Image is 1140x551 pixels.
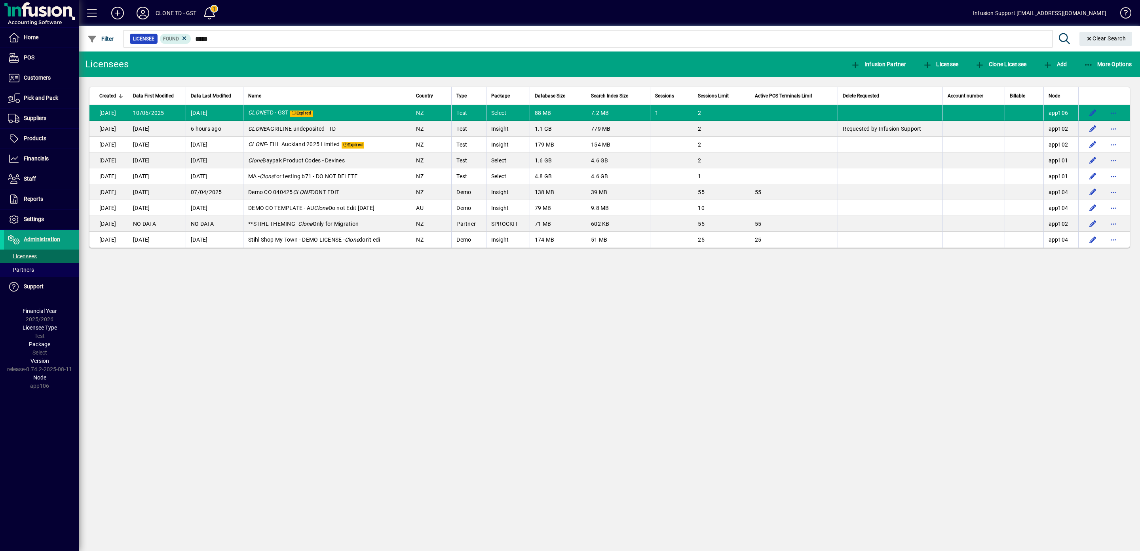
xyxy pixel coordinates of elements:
[1107,154,1120,167] button: More options
[24,216,44,222] span: Settings
[486,168,530,184] td: Select
[838,121,942,137] td: Requested by Infusion Support
[1087,202,1099,214] button: Edit
[24,34,38,40] span: Home
[248,205,374,211] span: DEMO CO TEMPLATE - AU Do not Edit [DATE]
[1049,173,1068,179] span: app101.prod.infusionbusinesssoftware.com
[1107,138,1120,151] button: More options
[248,157,262,164] em: Clone
[921,57,961,71] button: Licensee
[1087,154,1099,167] button: Edit
[24,283,44,290] span: Support
[456,92,467,100] span: Type
[530,121,586,137] td: 1.1 GB
[591,92,645,100] div: Search Index Size
[248,92,406,100] div: Name
[89,184,128,200] td: [DATE]
[698,92,729,100] span: Sessions Limit
[4,210,79,229] a: Settings
[411,216,451,232] td: NZ
[128,137,186,153] td: [DATE]
[530,184,586,200] td: 138 MB
[451,121,486,137] td: Test
[416,92,446,100] div: Country
[89,200,128,216] td: [DATE]
[1107,202,1120,214] button: More options
[1087,138,1099,151] button: Edit
[99,92,123,100] div: Created
[655,92,674,100] span: Sessions
[1107,122,1120,135] button: More options
[4,109,79,128] a: Suppliers
[530,105,586,121] td: 88 MB
[586,216,650,232] td: 602 KB
[8,267,34,273] span: Partners
[530,137,586,153] td: 179 MB
[24,54,34,61] span: POS
[133,92,174,100] span: Data First Modified
[530,232,586,248] td: 174 MB
[4,28,79,48] a: Home
[843,92,879,100] span: Delete Requested
[411,200,451,216] td: AU
[535,92,581,100] div: Database Size
[89,168,128,184] td: [DATE]
[451,200,486,216] td: Demo
[1087,217,1099,230] button: Edit
[693,153,749,168] td: 2
[4,129,79,149] a: Products
[24,95,58,101] span: Pick and Pack
[491,92,510,100] span: Package
[290,111,313,117] span: Expired
[24,115,46,121] span: Suppliers
[451,137,486,153] td: Test
[128,153,186,168] td: [DATE]
[128,200,186,216] td: [DATE]
[1087,122,1099,135] button: Edit
[693,200,749,216] td: 10
[1049,92,1060,100] span: Node
[24,135,46,141] span: Products
[248,126,266,132] em: CLONE
[130,6,156,20] button: Profile
[1114,2,1130,27] a: Knowledge Base
[843,92,938,100] div: Delete Requested
[411,105,451,121] td: NZ
[1049,110,1068,116] span: app106.prod.infusionbusinesssoftware.com
[1086,35,1126,42] span: Clear Search
[486,153,530,168] td: Select
[99,92,116,100] span: Created
[1107,170,1120,183] button: More options
[1079,32,1132,46] button: Clear
[1107,217,1120,230] button: More options
[29,341,50,347] span: Package
[1087,186,1099,198] button: Edit
[4,277,79,297] a: Support
[24,236,60,242] span: Administration
[128,168,186,184] td: [DATE]
[186,184,243,200] td: 07/04/2025
[451,168,486,184] td: Test
[1087,233,1099,246] button: Edit
[4,263,79,276] a: Partners
[535,92,565,100] span: Database Size
[85,32,116,46] button: Filter
[693,184,749,200] td: 55
[4,149,79,169] a: Financials
[89,105,128,121] td: [DATE]
[411,153,451,168] td: NZ
[1107,107,1120,119] button: More options
[591,92,628,100] span: Search Index Size
[451,232,486,248] td: Demo
[416,92,433,100] span: Country
[693,105,749,121] td: 2
[411,121,451,137] td: NZ
[248,126,336,132] span: AGRILINE undeposited - TD
[87,36,114,42] span: Filter
[128,121,186,137] td: [DATE]
[298,221,312,227] em: Clone
[248,157,345,164] span: Baypak Product Codes - Devines
[530,216,586,232] td: 71 MB
[24,196,43,202] span: Reports
[186,121,243,137] td: 6 hours ago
